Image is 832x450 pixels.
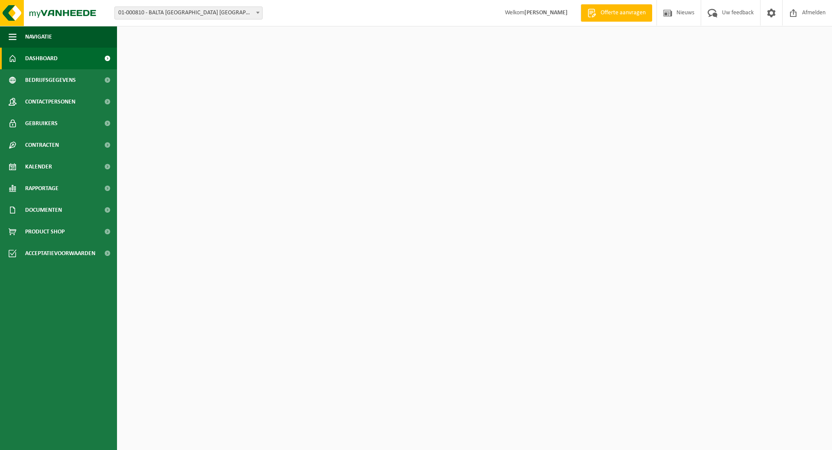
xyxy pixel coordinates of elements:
span: Product Shop [25,221,65,243]
span: 01-000810 - BALTA OUDENAARDE NV - OUDENAARDE [115,7,262,19]
span: 01-000810 - BALTA OUDENAARDE NV - OUDENAARDE [114,6,263,19]
span: Contracten [25,134,59,156]
span: Kalender [25,156,52,178]
strong: [PERSON_NAME] [524,10,568,16]
span: Documenten [25,199,62,221]
span: Acceptatievoorwaarden [25,243,95,264]
span: Navigatie [25,26,52,48]
span: Rapportage [25,178,58,199]
span: Offerte aanvragen [598,9,648,17]
span: Contactpersonen [25,91,75,113]
span: Bedrijfsgegevens [25,69,76,91]
a: Offerte aanvragen [581,4,652,22]
span: Gebruikers [25,113,58,134]
span: Dashboard [25,48,58,69]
